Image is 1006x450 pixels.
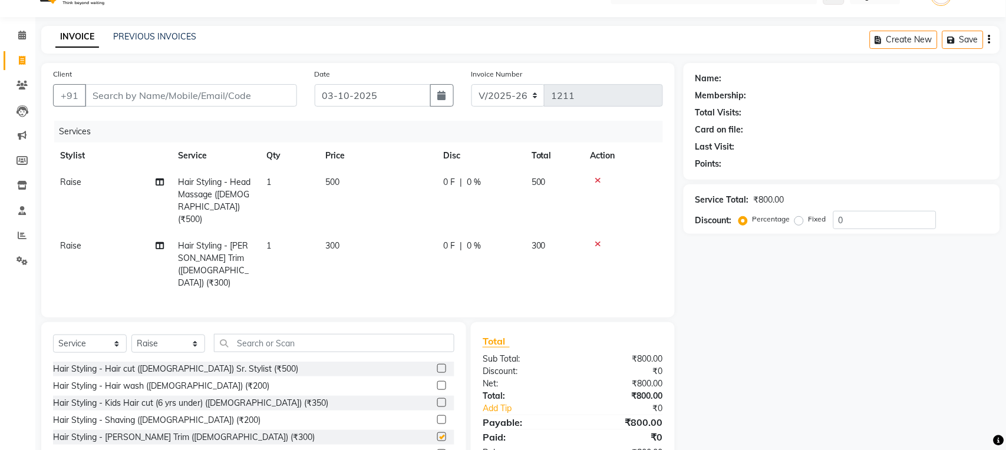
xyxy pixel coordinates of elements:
span: 1 [266,240,271,251]
div: Paid: [474,430,573,444]
div: ₹800.00 [573,415,672,429]
div: ₹800.00 [573,353,672,365]
div: ₹800.00 [573,378,672,390]
div: Hair Styling - [PERSON_NAME] Trim ([DEMOGRAPHIC_DATA]) (₹300) [53,431,315,444]
div: Membership: [695,90,747,102]
button: Save [942,31,984,49]
span: Raise [60,240,81,251]
div: Card on file: [695,124,744,136]
div: Payable: [474,415,573,429]
div: Last Visit: [695,141,735,153]
span: 300 [532,240,546,251]
div: Services [54,121,672,143]
div: Sub Total: [474,353,573,365]
div: Hair Styling - Hair wash ([DEMOGRAPHIC_DATA]) (₹200) [53,380,269,392]
label: Fixed [809,214,826,224]
div: ₹0 [573,365,672,378]
th: Stylist [53,143,171,169]
th: Price [318,143,436,169]
span: 300 [325,240,339,251]
div: ₹800.00 [754,194,784,206]
div: ₹0 [573,430,672,444]
th: Disc [436,143,525,169]
label: Percentage [753,214,790,224]
span: 0 % [467,176,481,188]
span: 0 % [467,240,481,252]
input: Search or Scan [214,334,454,352]
a: INVOICE [55,27,99,48]
span: Hair Styling - [PERSON_NAME] Trim ([DEMOGRAPHIC_DATA]) (₹300) [178,240,249,288]
a: Add Tip [474,402,589,415]
div: ₹800.00 [573,390,672,402]
button: +91 [53,84,86,107]
th: Qty [259,143,318,169]
div: Net: [474,378,573,390]
span: 500 [532,177,546,187]
span: 0 F [443,176,455,188]
th: Service [171,143,259,169]
div: Name: [695,72,722,85]
span: 500 [325,177,339,187]
span: Raise [60,177,81,187]
div: Total: [474,390,573,402]
th: Action [583,143,663,169]
div: ₹0 [589,402,672,415]
span: | [460,240,462,252]
th: Total [525,143,583,169]
input: Search by Name/Mobile/Email/Code [85,84,297,107]
label: Invoice Number [471,69,523,80]
a: PREVIOUS INVOICES [113,31,196,42]
span: 0 F [443,240,455,252]
div: Hair Styling - Kids Hair cut (6 yrs under) ([DEMOGRAPHIC_DATA]) (₹350) [53,397,328,409]
div: Total Visits: [695,107,742,119]
label: Client [53,69,72,80]
div: Hair Styling - Hair cut ([DEMOGRAPHIC_DATA]) Sr. Stylist (₹500) [53,363,298,375]
span: Total [483,335,510,348]
div: Discount: [474,365,573,378]
div: Service Total: [695,194,749,206]
span: 1 [266,177,271,187]
button: Create New [870,31,938,49]
div: Points: [695,158,722,170]
span: Hair Styling - Head Massage ([DEMOGRAPHIC_DATA]) (₹500) [178,177,250,224]
label: Date [315,69,331,80]
span: | [460,176,462,188]
div: Discount: [695,214,732,227]
div: Hair Styling - Shaving ([DEMOGRAPHIC_DATA]) (₹200) [53,414,260,426]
